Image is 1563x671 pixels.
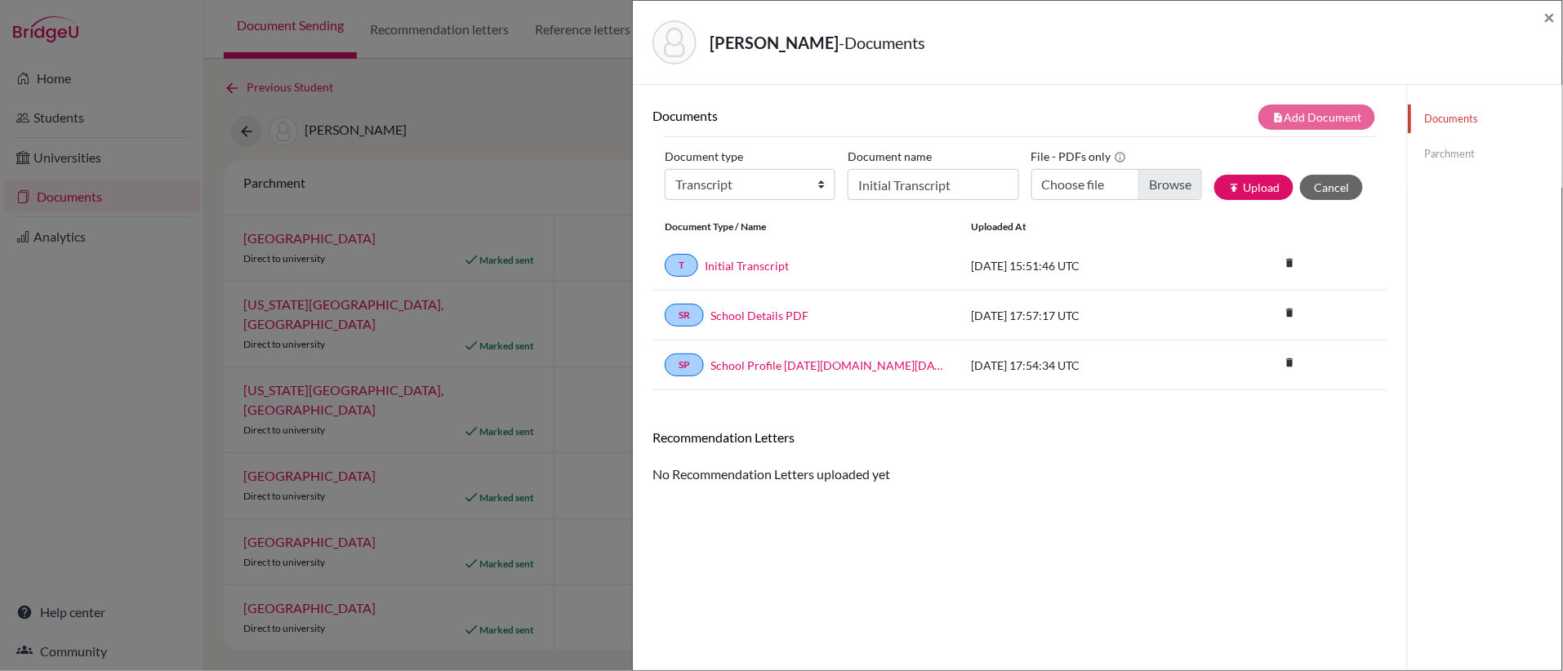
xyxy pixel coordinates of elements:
[1277,253,1302,275] a: delete
[665,304,704,327] a: SR
[1214,175,1294,200] button: publishUpload
[1408,140,1562,168] a: Parchment
[1408,104,1562,133] a: Documents
[959,307,1204,324] div: [DATE] 17:57:17 UTC
[1544,5,1556,29] span: ×
[1277,350,1302,375] i: delete
[1272,112,1284,123] i: note_add
[959,257,1204,274] div: [DATE] 15:51:46 UTC
[848,144,932,169] label: Document name
[665,353,704,376] a: SP
[1258,104,1375,130] button: note_addAdd Document
[1300,175,1363,200] button: Cancel
[1228,182,1240,193] i: publish
[652,429,1387,484] div: No Recommendation Letters uploaded yet
[665,144,743,169] label: Document type
[1031,144,1127,169] label: File - PDFs only
[652,220,959,234] div: Document Type / Name
[652,429,1387,445] h6: Recommendation Letters
[665,254,698,277] a: T
[1277,251,1302,275] i: delete
[1277,300,1302,325] i: delete
[839,33,925,52] span: - Documents
[710,357,946,374] a: School Profile [DATE][DOMAIN_NAME][DATE]_wide
[710,307,808,324] a: School Details PDF
[1277,303,1302,325] a: delete
[1544,7,1556,27] button: Close
[710,33,839,52] strong: [PERSON_NAME]
[959,357,1204,374] div: [DATE] 17:54:34 UTC
[652,108,1020,123] h6: Documents
[959,220,1204,234] div: Uploaded at
[705,257,789,274] a: Initial Transcript
[1277,353,1302,375] a: delete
